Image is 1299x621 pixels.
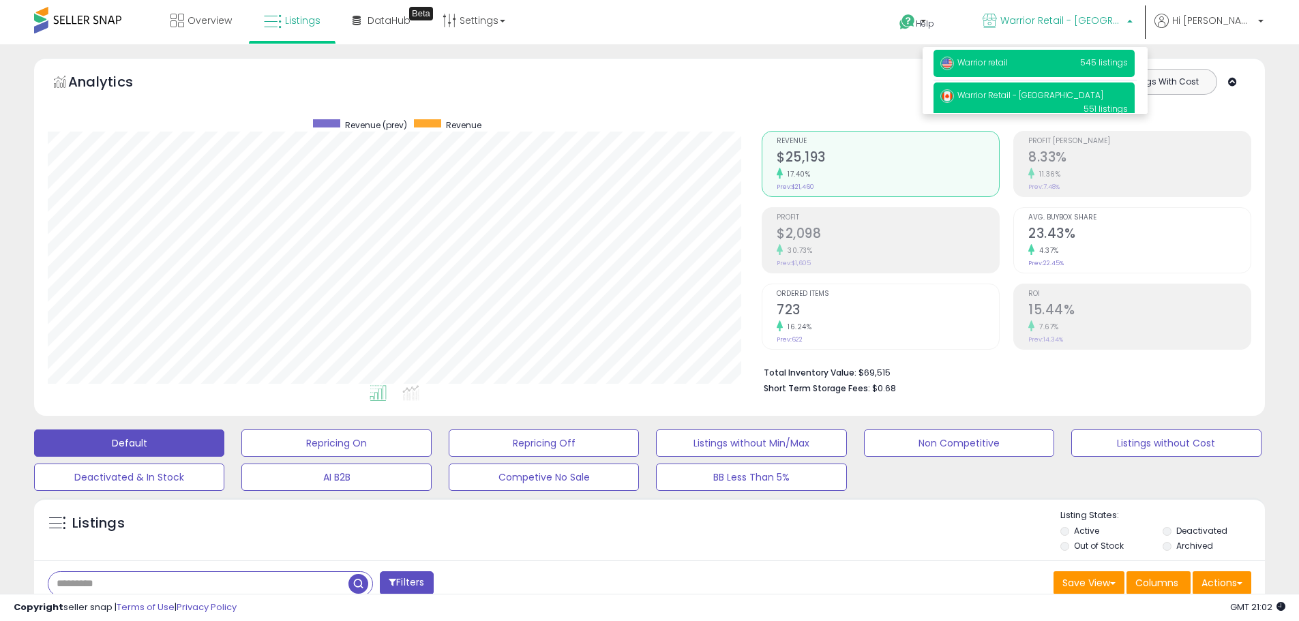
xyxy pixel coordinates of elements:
span: Warrior Retail - [GEOGRAPHIC_DATA] [940,89,1103,101]
p: Listing States: [1060,509,1265,522]
button: Default [34,429,224,457]
button: Save View [1054,571,1124,594]
span: Profit [777,214,999,222]
small: 11.36% [1034,169,1060,179]
h2: 23.43% [1028,226,1251,244]
button: Competive No Sale [449,464,639,491]
b: Total Inventory Value: [764,367,856,378]
small: Prev: 22.45% [1028,259,1064,267]
span: Revenue (prev) [345,119,407,131]
span: Hi [PERSON_NAME] [1172,14,1254,27]
small: 16.24% [783,322,811,332]
h2: 8.33% [1028,149,1251,168]
span: Overview [188,14,232,27]
label: Deactivated [1176,525,1227,536]
span: Profit [PERSON_NAME] [1028,138,1251,145]
button: Filters [380,571,433,595]
button: Non Competitive [864,429,1054,457]
small: 4.37% [1034,245,1059,256]
span: Ordered Items [777,290,999,298]
img: usa.png [940,57,954,70]
span: Avg. Buybox Share [1028,214,1251,222]
h2: 723 [777,302,999,320]
span: Help [916,18,934,29]
span: Revenue [777,138,999,145]
span: Revenue [446,119,481,131]
h5: Analytics [68,72,160,95]
small: 17.40% [783,169,810,179]
button: Listings without Cost [1071,429,1261,457]
button: Listings without Min/Max [656,429,846,457]
button: Repricing On [241,429,432,457]
label: Active [1074,525,1099,536]
h2: 15.44% [1028,302,1251,320]
label: Archived [1176,540,1213,551]
small: Prev: $21,460 [777,183,814,191]
small: 7.67% [1034,322,1059,332]
button: AI B2B [241,464,432,491]
button: BB Less Than 5% [656,464,846,491]
span: 2025-09-8 21:02 GMT [1230,601,1285,614]
span: Columns [1135,576,1178,590]
h2: $25,193 [777,149,999,168]
span: 545 listings [1080,57,1128,68]
b: Short Term Storage Fees: [764,382,870,394]
span: $0.68 [872,382,896,395]
small: Prev: 14.34% [1028,335,1063,344]
i: Get Help [899,14,916,31]
a: Privacy Policy [177,601,237,614]
span: Listings [285,14,320,27]
small: Prev: 7.48% [1028,183,1060,191]
span: 551 listings [1084,103,1128,115]
span: ROI [1028,290,1251,298]
small: Prev: $1,605 [777,259,811,267]
span: DataHub [368,14,410,27]
h5: Listings [72,514,125,533]
div: Tooltip anchor [409,7,433,20]
span: Warrior Retail - [GEOGRAPHIC_DATA] [1000,14,1123,27]
button: Columns [1126,571,1191,594]
span: Warrior retail [940,57,1008,68]
button: Listings With Cost [1111,73,1212,91]
h2: $2,098 [777,226,999,244]
a: Terms of Use [117,601,175,614]
strong: Copyright [14,601,63,614]
button: Repricing Off [449,429,639,457]
a: Help [889,3,961,44]
button: Actions [1193,571,1251,594]
img: canada.png [940,89,954,103]
small: Prev: 622 [777,335,803,344]
a: Hi [PERSON_NAME] [1154,14,1264,44]
li: $69,515 [764,363,1241,380]
div: seller snap | | [14,601,237,614]
small: 30.73% [783,245,812,256]
label: Out of Stock [1074,540,1124,551]
button: Deactivated & In Stock [34,464,224,491]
